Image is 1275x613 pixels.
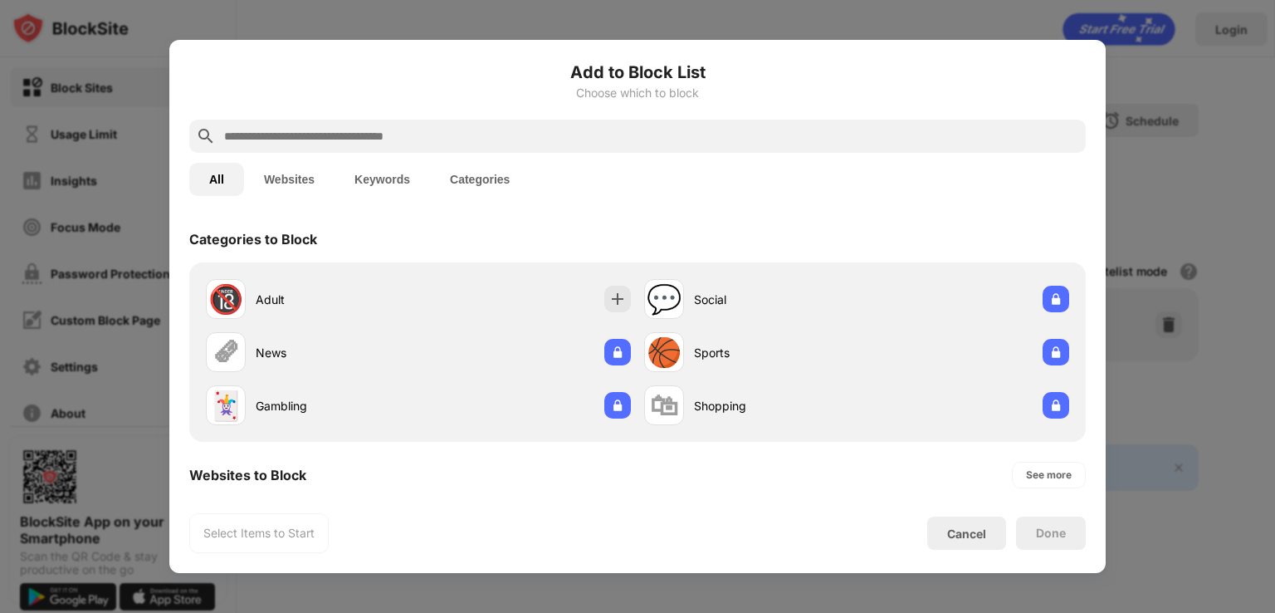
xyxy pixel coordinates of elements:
button: Categories [430,163,530,196]
div: Gambling [256,397,418,414]
div: Websites to Block [189,467,306,483]
div: Cancel [947,527,986,541]
div: Adult [256,291,418,308]
div: 🗞 [212,336,240,370]
button: Websites [244,163,335,196]
div: Select Items to Start [203,525,315,542]
div: 🃏 [208,389,243,423]
div: Shopping [694,397,857,414]
button: All [189,163,244,196]
div: News [256,344,418,361]
div: Social [694,291,857,308]
button: Keywords [335,163,430,196]
img: search.svg [196,126,216,146]
div: 🔞 [208,282,243,316]
h6: Add to Block List [189,60,1086,85]
div: See more [1026,467,1072,483]
div: 🏀 [647,336,681,370]
div: Sports [694,344,857,361]
div: 💬 [647,282,681,316]
div: Categories to Block [189,231,317,248]
div: 🛍 [650,389,678,423]
div: Done [1036,527,1066,540]
div: Choose which to block [189,86,1086,100]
